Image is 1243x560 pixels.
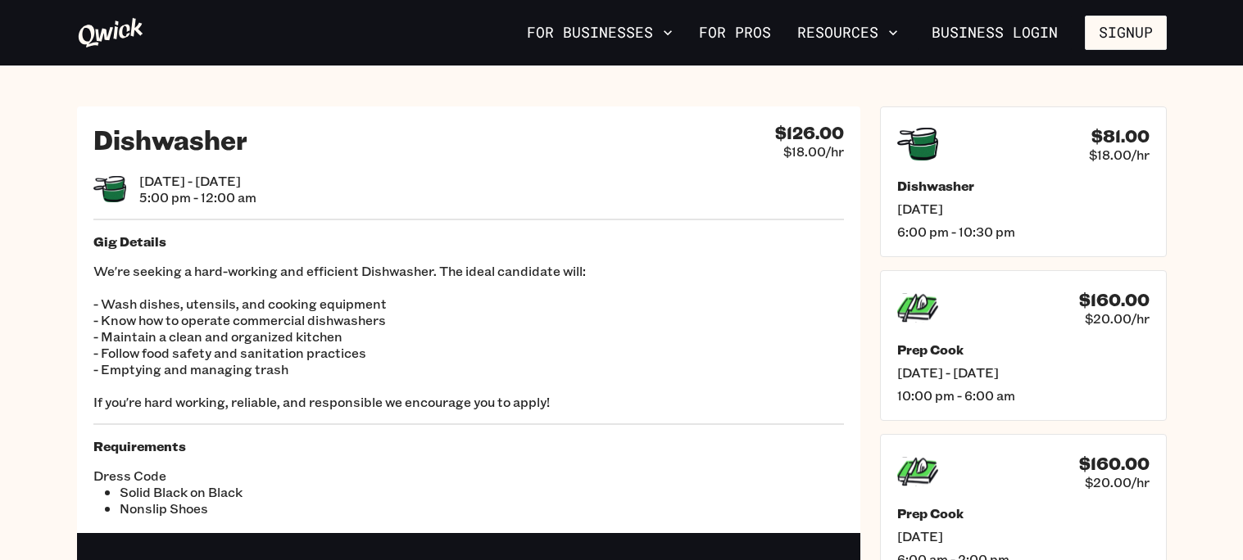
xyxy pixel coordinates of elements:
a: Business Login [918,16,1072,50]
li: Nonslip Shoes [120,500,469,517]
span: $20.00/hr [1085,310,1150,327]
h4: $160.00 [1079,290,1150,310]
span: 10:00 pm - 6:00 am [897,387,1150,404]
button: Signup [1085,16,1167,50]
span: [DATE] - [DATE] [139,173,256,189]
span: [DATE] [897,528,1150,544]
span: [DATE] - [DATE] [897,364,1150,381]
li: Solid Black on Black [120,484,469,500]
h5: Requirements [93,438,844,454]
span: $18.00/hr [1089,147,1150,163]
span: 6:00 pm - 10:30 pm [897,224,1150,240]
p: We're seeking a hard-working and efficient Dishwasher. The ideal candidate will: - Wash dishes, u... [93,263,844,410]
span: [DATE] [897,201,1150,217]
span: $20.00/hr [1085,474,1150,490]
h4: $126.00 [775,123,844,143]
a: For Pros [692,19,778,47]
h5: Gig Details [93,233,844,250]
h5: Prep Cook [897,505,1150,522]
h4: $81.00 [1091,126,1150,147]
button: For Businesses [520,19,679,47]
a: $160.00$20.00/hrPrep Cook[DATE] - [DATE]10:00 pm - 6:00 am [880,270,1167,421]
span: $18.00/hr [783,143,844,160]
button: Resources [791,19,905,47]
h5: Prep Cook [897,341,1150,358]
a: $81.00$18.00/hrDishwasher[DATE]6:00 pm - 10:30 pm [880,106,1167,257]
span: 5:00 pm - 12:00 am [139,189,256,205]
h5: Dishwasher [897,178,1150,194]
h2: Dishwasher [93,123,247,156]
span: Dress Code [93,467,469,484]
h4: $160.00 [1079,454,1150,474]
